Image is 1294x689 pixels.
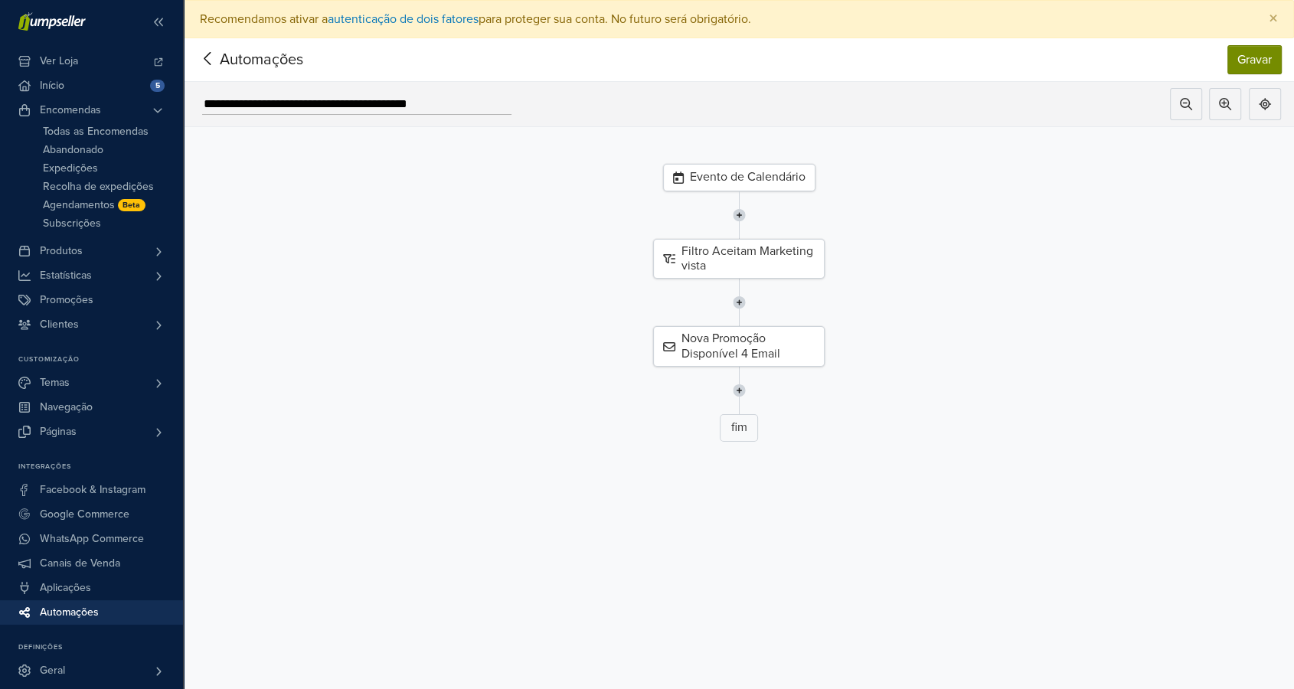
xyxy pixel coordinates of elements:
img: line-7960e5f4d2b50ad2986e.svg [733,279,746,326]
span: Todas as Encomendas [43,122,149,141]
span: Clientes [40,312,79,337]
span: Produtos [40,239,83,263]
span: Abandonado [43,141,103,159]
p: Customização [18,355,183,364]
div: fim [720,414,758,442]
span: WhatsApp Commerce [40,527,144,551]
span: Canais de Venda [40,551,120,576]
div: Filtro Aceitam Marketing vista [653,239,825,279]
span: Início [40,73,64,98]
span: × [1269,8,1278,30]
span: Beta [118,199,145,211]
img: line-7960e5f4d2b50ad2986e.svg [733,191,746,239]
span: 5 [150,80,165,92]
span: Promoções [40,288,93,312]
span: Automações [196,48,279,71]
p: Integrações [18,462,183,472]
img: line-7960e5f4d2b50ad2986e.svg [733,367,746,414]
span: Recolha de expedições [43,178,154,196]
span: Facebook & Instagram [40,478,145,502]
span: Estatísticas [40,263,92,288]
span: Agendamentos [43,196,115,214]
button: Close [1253,1,1293,38]
span: Encomendas [40,98,101,122]
button: Gravar [1227,45,1282,74]
span: Páginas [40,420,77,444]
a: autenticação de dois fatores [328,11,479,27]
span: Automações [40,600,99,625]
span: Aplicações [40,576,91,600]
span: Temas [40,371,70,395]
span: Google Commerce [40,502,129,527]
div: Evento de Calendário [663,164,815,191]
span: Geral [40,658,65,683]
span: Expedições [43,159,98,178]
p: Definições [18,643,183,652]
span: Subscrições [43,214,101,233]
span: Navegação [40,395,93,420]
span: Ver Loja [40,49,78,73]
div: Nova Promoção Disponível 4 Email [653,326,825,366]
